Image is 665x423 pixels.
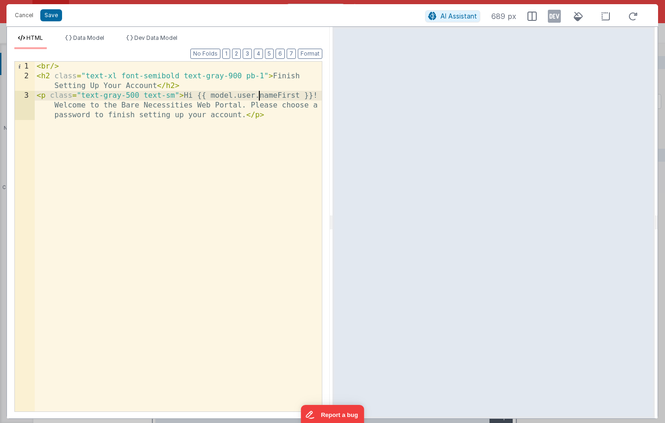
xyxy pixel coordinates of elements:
[26,34,43,41] span: HTML
[287,49,296,59] button: 7
[491,11,516,22] span: 689 px
[425,10,480,22] button: AI Assistant
[134,34,177,41] span: Dev Data Model
[265,49,274,59] button: 5
[222,49,230,59] button: 1
[73,34,104,41] span: Data Model
[10,9,38,22] button: Cancel
[15,91,35,120] div: 3
[254,49,263,59] button: 4
[276,49,285,59] button: 6
[40,9,62,21] button: Save
[232,49,241,59] button: 2
[440,12,477,20] span: AI Assistant
[15,71,35,91] div: 2
[298,49,322,59] button: Format
[243,49,252,59] button: 3
[15,62,35,71] div: 1
[190,49,220,59] button: No Folds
